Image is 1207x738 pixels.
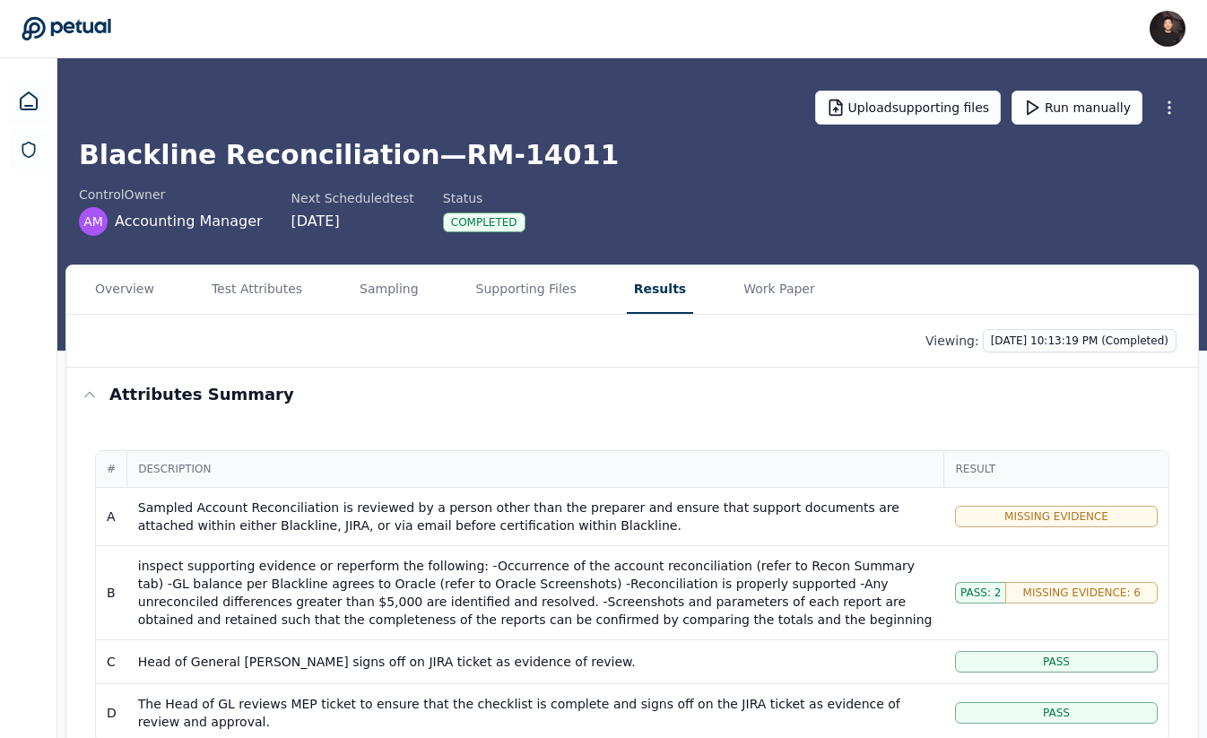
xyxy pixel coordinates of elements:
[138,653,933,671] div: Head of General [PERSON_NAME] signs off on JIRA ticket as evidence of review.
[109,382,294,407] h3: Attributes summary
[1004,509,1108,524] span: Missing Evidence
[1012,91,1142,125] button: Run manually
[443,189,525,207] div: Status
[107,462,116,476] span: #
[96,488,127,546] td: A
[925,332,979,350] p: Viewing:
[138,557,933,647] div: inspect supporting evidence or reperform the following: -Occurrence of the account reconciliation...
[79,186,263,204] div: control Owner
[204,265,309,314] button: Test Attributes
[352,265,426,314] button: Sampling
[960,586,1001,600] span: Pass: 2
[443,213,525,232] div: Completed
[9,130,48,169] a: SOC 1 Reports
[96,640,127,684] td: C
[291,211,414,232] div: [DATE]
[1043,706,1070,720] span: Pass
[88,265,161,314] button: Overview
[115,211,263,232] span: Accounting Manager
[1153,91,1185,124] button: More Options
[138,499,933,534] div: Sampled Account Reconciliation is reviewed by a person other than the preparer and ensure that su...
[138,462,933,476] span: Description
[736,265,822,314] button: Work Paper
[1043,655,1070,669] span: Pass
[627,265,693,314] button: Results
[22,16,111,41] a: Go to Dashboard
[955,462,1158,476] span: Result
[291,189,414,207] div: Next Scheduled test
[66,368,1198,421] button: Attributes summary
[96,546,127,640] td: B
[1150,11,1185,47] img: James Lee
[983,329,1177,352] button: [DATE] 10:13:19 PM (Completed)
[469,265,584,314] button: Supporting Files
[815,91,1002,125] button: Uploadsupporting files
[7,80,50,123] a: Dashboard
[1023,586,1141,600] span: Missing Evidence: 6
[138,695,933,731] div: The Head of GL reviews MEP ticket to ensure that the checklist is complete and signs off on the J...
[83,213,103,230] span: AM
[79,139,1185,171] h1: Blackline Reconciliation — RM-14011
